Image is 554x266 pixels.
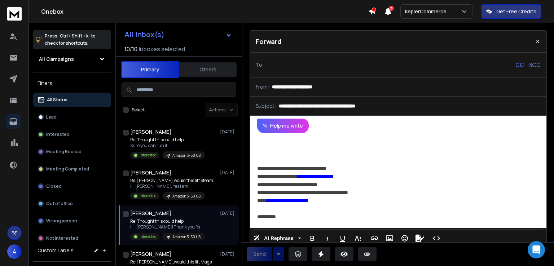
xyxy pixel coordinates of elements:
[321,231,334,245] button: Italic (Ctrl+I)
[39,56,74,63] h1: All Campaigns
[179,62,237,77] button: Others
[172,153,201,158] p: Amazon 3-50 US
[47,97,67,103] p: All Status
[413,231,427,245] button: Signature
[130,210,171,217] h1: [PERSON_NAME]
[130,178,217,183] p: Re: [PERSON_NAME],would this lift SteamGoggle’s
[41,7,369,16] h1: Onebox
[46,183,62,189] p: Closed
[130,143,205,148] p: Sure you can run it
[130,169,171,176] h1: [PERSON_NAME]
[140,152,157,158] p: Interested
[220,170,236,176] p: [DATE]
[130,218,205,224] p: Re: Thought this could help
[33,78,111,88] h3: Filters
[528,61,541,69] p: BCC
[46,235,78,241] p: Not Interested
[38,247,74,254] h3: Custom Labels
[256,83,269,90] p: From:
[351,231,365,245] button: More Text
[528,241,545,258] div: Open Intercom Messenger
[130,128,171,136] h1: [PERSON_NAME]
[130,183,217,189] p: Hi [PERSON_NAME], Yes I am
[33,214,111,228] button: Wrong person
[121,61,179,78] button: Primary
[220,129,236,135] p: [DATE]
[130,137,205,143] p: Re: Thought this could help
[59,32,89,40] span: Ctrl + Shift + k
[46,114,57,120] p: Lead
[130,251,171,258] h1: [PERSON_NAME]
[252,231,303,245] button: AI Rephrase
[140,234,157,239] p: Interested
[405,8,449,15] p: KeplerCommerce
[368,231,381,245] button: Insert Link (Ctrl+K)
[139,45,185,53] h3: Inboxes selected
[46,218,77,224] p: Wrong person
[46,132,70,137] p: Interested
[496,8,536,15] p: Get Free Credits
[256,102,276,110] p: Subject:
[398,231,412,245] button: Emoticons
[124,45,137,53] span: 10 / 10
[336,231,349,245] button: Underline (Ctrl+U)
[220,251,236,257] p: [DATE]
[130,259,217,265] p: Re: [PERSON_NAME],would this lift Mags
[45,32,96,47] p: Press to check for shortcuts.
[515,61,524,69] p: CC
[119,27,238,42] button: All Inbox(s)
[140,193,157,199] p: Interested
[172,194,201,199] p: Amazon 3-50 US
[33,93,111,107] button: All Status
[7,7,22,21] img: logo
[46,166,89,172] p: Meeting Completed
[389,6,394,11] span: 3
[257,119,309,133] button: Help me write
[7,244,22,259] button: A
[33,52,111,66] button: All Campaigns
[172,234,201,240] p: Amazon 3-50 US
[263,235,295,241] span: AI Rephrase
[132,107,145,113] label: Select
[46,201,73,207] p: Out of office
[256,61,264,68] p: To:
[305,231,319,245] button: Bold (Ctrl+B)
[46,149,82,155] p: Meeting Booked
[481,4,541,19] button: Get Free Credits
[130,224,205,230] p: Hi, [PERSON_NAME]! Thank you for
[33,110,111,124] button: Lead
[383,231,396,245] button: Insert Image (Ctrl+P)
[33,179,111,194] button: Closed
[256,36,282,46] p: Forward
[220,210,236,216] p: [DATE]
[430,231,443,245] button: Code View
[124,31,164,38] h1: All Inbox(s)
[33,231,111,245] button: Not Interested
[33,145,111,159] button: Meeting Booked
[33,196,111,211] button: Out of office
[33,162,111,176] button: Meeting Completed
[33,127,111,142] button: Interested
